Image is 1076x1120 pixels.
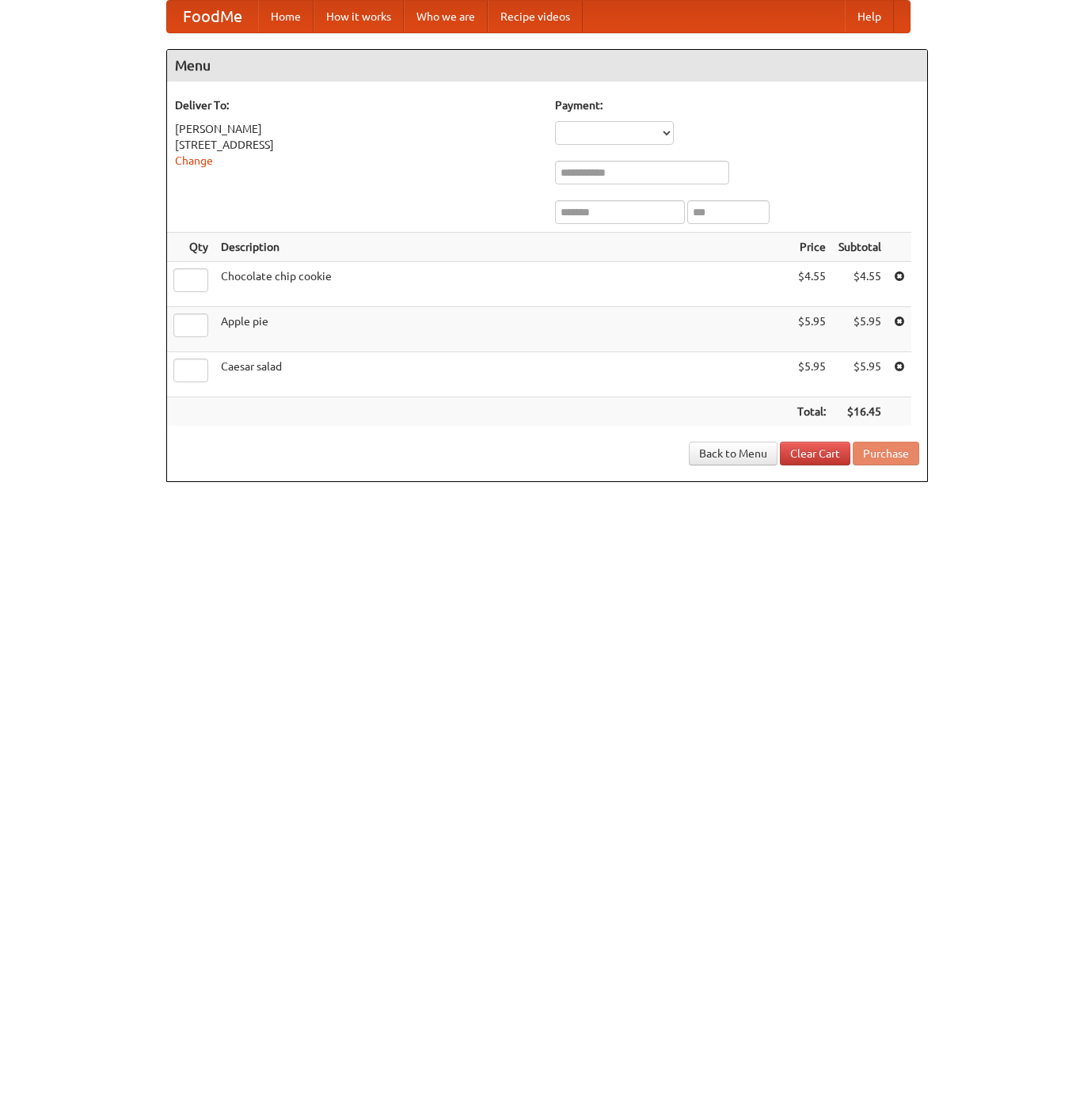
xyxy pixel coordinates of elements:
[832,262,888,307] td: $4.55
[314,1,404,32] a: How it works
[404,1,488,32] a: Who we are
[175,121,539,137] div: [PERSON_NAME]
[488,1,583,32] a: Recipe videos
[175,137,539,153] div: [STREET_ADDRESS]
[215,307,791,352] td: Apple pie
[853,442,919,465] button: Purchase
[167,233,215,262] th: Qty
[791,233,832,262] th: Price
[832,307,888,352] td: $5.95
[689,442,778,465] a: Back to Menu
[258,1,314,32] a: Home
[832,233,888,262] th: Subtotal
[832,352,888,397] td: $5.95
[175,97,539,113] h5: Deliver To:
[832,397,888,427] th: $16.45
[215,262,791,307] td: Chocolate chip cookie
[791,262,832,307] td: $4.55
[215,233,791,262] th: Description
[555,97,919,113] h5: Payment:
[175,154,213,167] a: Change
[791,397,832,427] th: Total:
[167,1,258,32] a: FoodMe
[215,352,791,397] td: Caesar salad
[845,1,894,32] a: Help
[791,307,832,352] td: $5.95
[167,50,927,82] h4: Menu
[780,442,850,465] a: Clear Cart
[791,352,832,397] td: $5.95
